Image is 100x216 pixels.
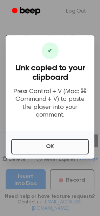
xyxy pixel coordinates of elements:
a: Log Out [59,3,93,20]
h3: Link copied to your clipboard [11,63,89,82]
a: Beep [7,5,47,18]
p: Press Control + V (Mac: ⌘ Command + V) to paste the player into your comment. [11,88,89,119]
div: ✔ [42,42,59,59]
button: OK [11,139,89,154]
